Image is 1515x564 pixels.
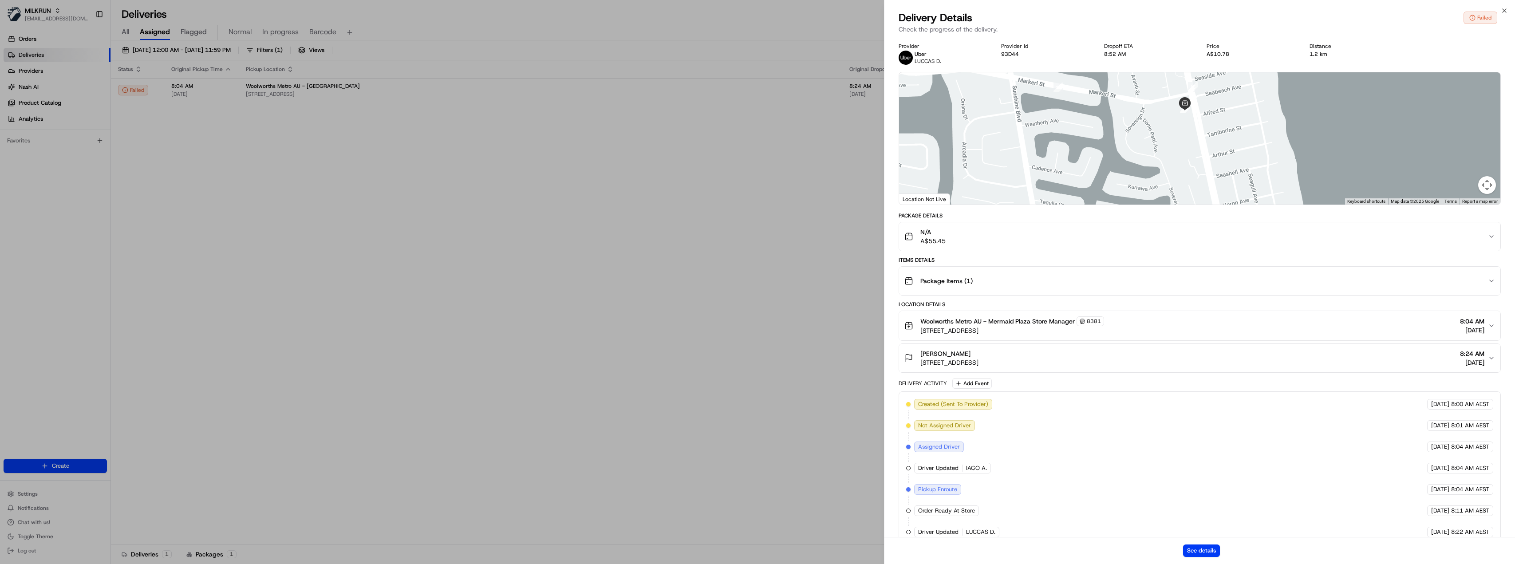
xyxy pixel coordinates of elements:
[899,301,1501,308] div: Location Details
[918,507,975,515] span: Order Ready At Store
[915,51,927,58] span: Uber
[1207,43,1295,50] div: Price
[28,137,72,144] span: [PERSON_NAME]
[920,358,978,367] span: [STREET_ADDRESS]
[1478,176,1496,194] button: Map camera controls
[1460,326,1484,335] span: [DATE]
[5,194,71,210] a: 📗Knowledge Base
[1207,51,1295,58] div: A$10.78
[74,137,77,144] span: •
[88,220,107,226] span: Pylon
[40,84,146,93] div: Start new chat
[899,25,1501,34] p: Check the progress of the delivery.
[901,193,931,205] a: Open this area in Google Maps (opens a new window)
[1310,43,1398,50] div: Distance
[23,57,146,66] input: Clear
[1444,199,1457,204] a: Terms
[1431,528,1449,536] span: [DATE]
[1451,422,1489,430] span: 8:01 AM AEST
[79,137,97,144] span: [DATE]
[1451,464,1489,472] span: 8:04 AM AEST
[1087,318,1101,325] span: 8381
[899,43,987,50] div: Provider
[920,326,1104,335] span: [STREET_ADDRESS]
[899,267,1501,295] button: Package Items (1)
[1053,83,1063,92] div: 18
[1391,199,1439,204] span: Map data ©2025 Google
[75,199,82,206] div: 💻
[966,528,995,536] span: LUCCAS D.
[918,464,959,472] span: Driver Updated
[9,84,25,100] img: 1736555255976-a54dd68f-1ca7-489b-9aae-adbdc363a1c4
[920,237,946,245] span: A$55.45
[1431,422,1449,430] span: [DATE]
[9,115,59,122] div: Past conversations
[920,349,971,358] span: [PERSON_NAME]
[1431,400,1449,408] span: [DATE]
[1431,464,1449,472] span: [DATE]
[1451,485,1489,493] span: 8:04 AM AEST
[1001,43,1090,50] div: Provider Id
[1460,358,1484,367] span: [DATE]
[63,219,107,226] a: Powered byPylon
[918,528,959,536] span: Driver Updated
[1451,528,1489,536] span: 8:22 AM AEST
[920,317,1075,326] span: Woolworths Metro AU - Mermaid Plaza Store Manager
[920,228,946,237] span: N/A
[915,58,941,65] span: LUCCAS D.
[1183,544,1220,557] button: See details
[918,422,971,430] span: Not Assigned Driver
[1104,43,1193,50] div: Dropoff ETA
[899,193,950,205] div: Location Not Live
[84,198,142,207] span: API Documentation
[151,87,162,98] button: Start new chat
[899,11,972,25] span: Delivery Details
[19,84,35,100] img: 9188753566659_6852d8bf1fb38e338040_72.png
[901,193,931,205] img: Google
[9,129,23,143] img: Masood Aslam
[9,153,23,167] img: Grace Nketiah
[899,256,1501,264] div: Items Details
[952,378,992,389] button: Add Event
[1104,51,1193,58] div: 8:52 AM
[1347,198,1385,205] button: Keyboard shortcuts
[1431,485,1449,493] span: [DATE]
[18,162,25,169] img: 1736555255976-a54dd68f-1ca7-489b-9aae-adbdc363a1c4
[18,198,68,207] span: Knowledge Base
[1451,507,1489,515] span: 8:11 AM AEST
[918,485,957,493] span: Pickup Enroute
[9,35,162,49] p: Welcome 👋
[1001,51,1019,58] button: 93D44
[899,212,1501,219] div: Package Details
[1451,443,1489,451] span: 8:04 AM AEST
[9,199,16,206] div: 📗
[1188,82,1198,92] div: 15
[899,380,947,387] div: Delivery Activity
[28,161,72,168] span: [PERSON_NAME]
[1451,400,1489,408] span: 8:00 AM AEST
[1431,507,1449,515] span: [DATE]
[918,400,988,408] span: Created (Sent To Provider)
[1460,317,1484,326] span: 8:04 AM
[1310,51,1398,58] div: 1.2 km
[9,8,27,26] img: Nash
[1431,443,1449,451] span: [DATE]
[1462,199,1498,204] a: Report a map error
[899,344,1501,372] button: [PERSON_NAME][STREET_ADDRESS]8:24 AM[DATE]
[966,464,987,472] span: IAGO A.
[71,194,146,210] a: 💻API Documentation
[138,113,162,124] button: See all
[899,311,1501,340] button: Woolworths Metro AU - Mermaid Plaza Store Manager8381[STREET_ADDRESS]8:04 AM[DATE]
[79,161,97,168] span: [DATE]
[920,276,973,285] span: Package Items ( 1 )
[74,161,77,168] span: •
[40,93,122,100] div: We're available if you need us!
[899,51,913,65] img: uber-new-logo.jpeg
[1460,349,1484,358] span: 8:24 AM
[18,138,25,145] img: 1736555255976-a54dd68f-1ca7-489b-9aae-adbdc363a1c4
[918,443,960,451] span: Assigned Driver
[1464,12,1497,24] button: Failed
[899,222,1501,251] button: N/AA$55.45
